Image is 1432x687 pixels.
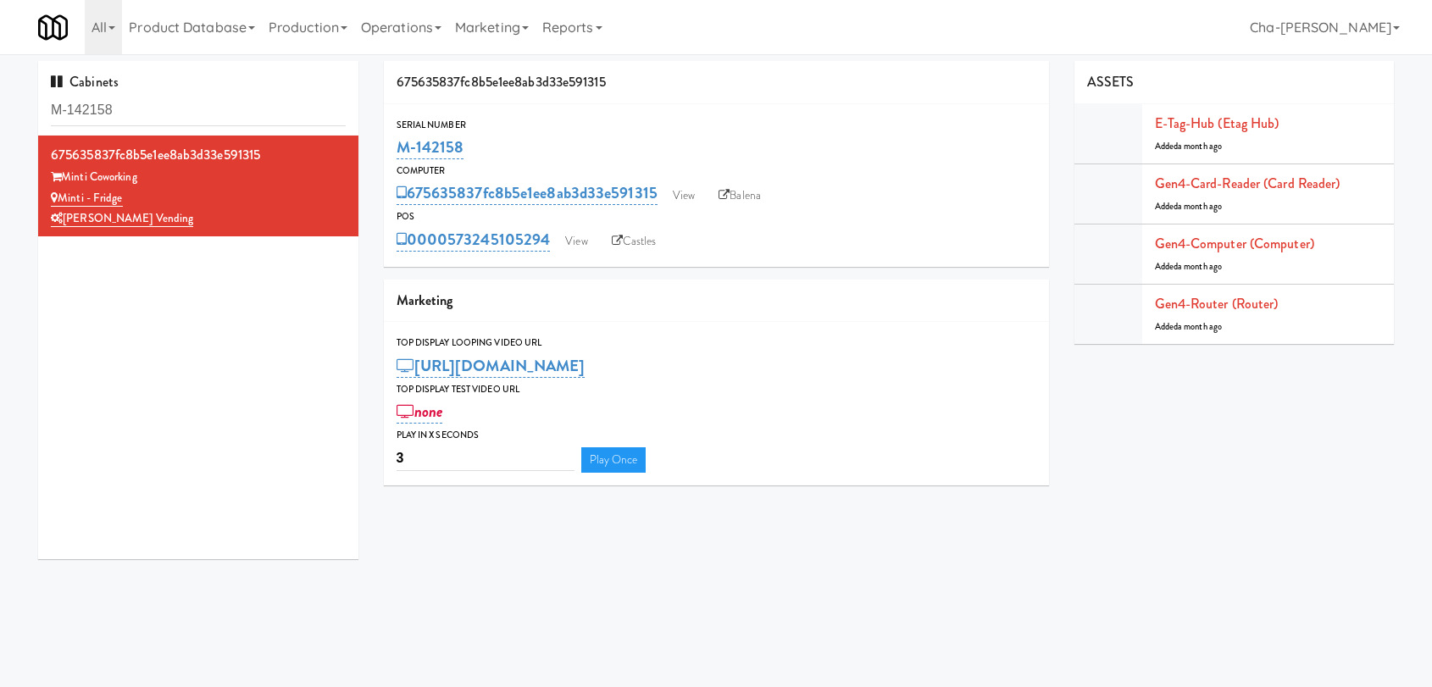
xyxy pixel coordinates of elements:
a: [PERSON_NAME] Vending [51,210,193,227]
span: Added [1155,140,1223,152]
a: [URL][DOMAIN_NAME] [397,354,586,378]
a: Castles [603,229,665,254]
div: Top Display Test Video Url [397,381,1036,398]
a: Gen4-router (Router) [1155,294,1279,313]
div: Computer [397,163,1036,180]
input: Search cabinets [51,95,346,126]
div: 675635837fc8b5e1ee8ab3d33e591315 [51,142,346,168]
span: a month ago [1178,320,1222,333]
span: a month ago [1178,140,1222,152]
a: Gen4-computer (Computer) [1155,234,1314,253]
li: 675635837fc8b5e1ee8ab3d33e591315Minti Coworking Minti - Fridge[PERSON_NAME] Vending [38,136,358,236]
span: a month ago [1178,200,1222,213]
a: Minti - Fridge [51,190,123,207]
a: M-142158 [397,136,464,159]
a: E-tag-hub (Etag Hub) [1155,114,1279,133]
img: Micromart [38,13,68,42]
span: Cabinets [51,72,119,91]
a: 0000573245105294 [397,228,551,252]
a: View [664,183,703,208]
span: a month ago [1178,260,1222,273]
span: Added [1155,200,1223,213]
span: Added [1155,260,1223,273]
a: none [397,400,443,424]
div: Minti Coworking [51,167,346,188]
span: ASSETS [1087,72,1135,91]
div: Top Display Looping Video Url [397,335,1036,352]
a: Play Once [581,447,647,473]
a: View [557,229,596,254]
span: Added [1155,320,1223,333]
span: Marketing [397,291,453,310]
div: Play in X seconds [397,427,1036,444]
a: Balena [710,183,769,208]
div: POS [397,208,1036,225]
a: Gen4-card-reader (Card Reader) [1155,174,1340,193]
a: 675635837fc8b5e1ee8ab3d33e591315 [397,181,658,205]
div: 675635837fc8b5e1ee8ab3d33e591315 [384,61,1049,104]
div: Serial Number [397,117,1036,134]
